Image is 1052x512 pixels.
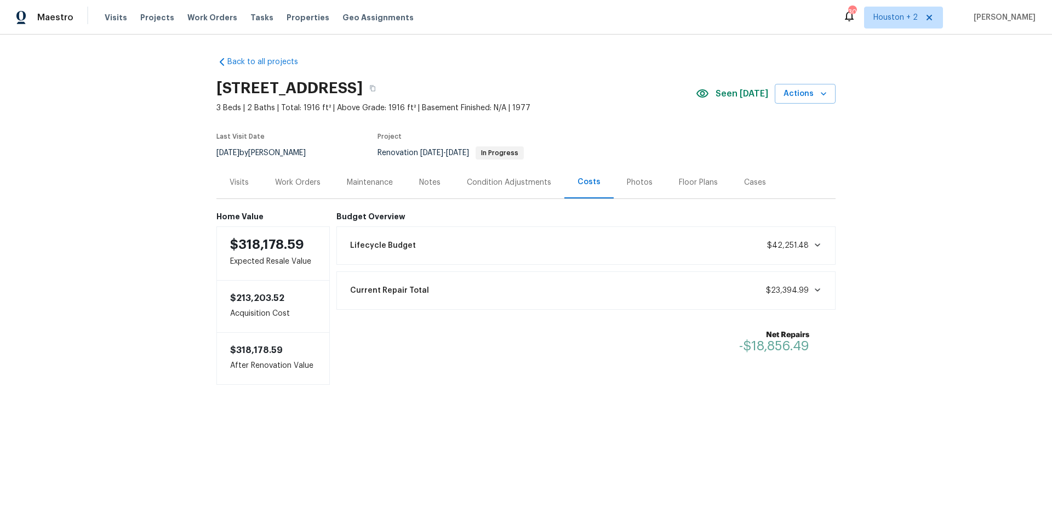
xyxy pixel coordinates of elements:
div: Condition Adjustments [467,177,551,188]
div: Photos [627,177,653,188]
div: by [PERSON_NAME] [216,146,319,160]
span: Last Visit Date [216,133,265,140]
button: Actions [775,84,836,104]
span: Project [378,133,402,140]
span: [PERSON_NAME] [969,12,1036,23]
span: Work Orders [187,12,237,23]
span: - [420,149,469,157]
div: Floor Plans [679,177,718,188]
span: Lifecycle Budget [350,240,416,251]
span: 3 Beds | 2 Baths | Total: 1916 ft² | Above Grade: 1916 ft² | Basement Finished: N/A | 1977 [216,103,696,113]
span: Renovation [378,149,524,157]
h6: Budget Overview [336,212,836,221]
div: Notes [419,177,441,188]
span: Maestro [37,12,73,23]
span: Seen [DATE] [716,88,768,99]
div: Expected Resale Value [216,226,330,281]
span: Houston + 2 [873,12,918,23]
span: Actions [784,87,827,101]
span: [DATE] [446,149,469,157]
span: [DATE] [420,149,443,157]
span: $23,394.99 [766,287,809,294]
span: Properties [287,12,329,23]
div: Costs [578,177,601,187]
span: $213,203.52 [230,294,284,303]
span: Tasks [250,14,273,21]
span: -$18,856.49 [739,339,809,352]
div: Cases [744,177,766,188]
div: Acquisition Cost [216,281,330,332]
a: Back to all projects [216,56,322,67]
div: Maintenance [347,177,393,188]
button: Copy Address [363,78,382,98]
span: $42,251.48 [767,242,809,249]
h6: Home Value [216,212,330,221]
div: Visits [230,177,249,188]
h2: [STREET_ADDRESS] [216,83,363,94]
span: [DATE] [216,149,239,157]
div: Work Orders [275,177,321,188]
div: 30 [848,7,856,18]
div: After Renovation Value [216,332,330,385]
span: Projects [140,12,174,23]
span: Visits [105,12,127,23]
span: Geo Assignments [342,12,414,23]
b: Net Repairs [739,329,809,340]
span: $318,178.59 [230,238,304,251]
span: $318,178.59 [230,346,283,355]
span: Current Repair Total [350,285,429,296]
span: In Progress [477,150,523,156]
